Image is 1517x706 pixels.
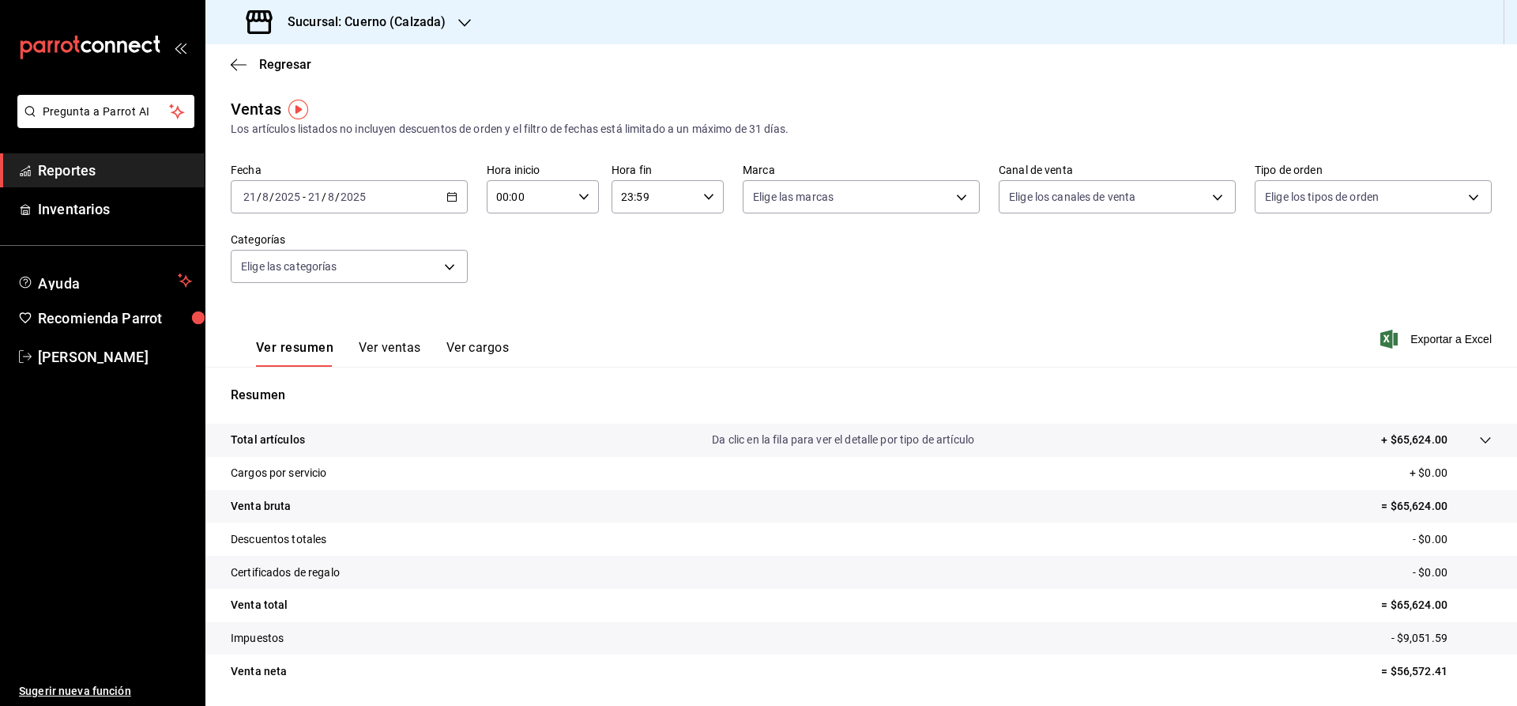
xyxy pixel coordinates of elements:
[231,57,311,72] button: Regresar
[38,160,192,181] span: Reportes
[231,432,305,448] p: Total artículos
[1410,465,1492,481] p: + $0.00
[1255,164,1492,176] label: Tipo de orden
[743,164,980,176] label: Marca
[231,386,1492,405] p: Resumen
[231,121,1492,138] div: Los artículos listados no incluyen descuentos de orden y el filtro de fechas está limitado a un m...
[753,189,834,205] span: Elige las marcas
[335,191,340,203] span: /
[307,191,322,203] input: --
[1383,330,1492,349] button: Exportar a Excel
[256,340,509,367] div: navigation tabs
[1381,432,1447,448] p: + $65,624.00
[241,259,337,274] span: Elige las categorías
[1381,498,1492,515] p: = $65,624.00
[231,663,287,680] p: Venta neta
[243,191,257,203] input: --
[231,630,284,647] p: Impuestos
[1391,630,1492,647] p: - $9,051.59
[43,104,170,120] span: Pregunta a Parrot AI
[231,531,326,548] p: Descuentos totales
[1265,189,1379,205] span: Elige los tipos de orden
[1381,597,1492,614] p: = $65,624.00
[1413,564,1492,581] p: - $0.00
[231,465,327,481] p: Cargos por servicio
[231,498,291,515] p: Venta bruta
[231,164,468,176] label: Fecha
[231,597,288,614] p: Venta total
[38,198,192,220] span: Inventarios
[999,164,1236,176] label: Canal de venta
[288,100,308,119] img: Tooltip marker
[38,308,192,329] span: Recomienda Parrot
[231,564,340,581] p: Certificados de regalo
[327,191,335,203] input: --
[303,191,306,203] span: -
[257,191,262,203] span: /
[446,340,510,367] button: Ver cargos
[262,191,269,203] input: --
[612,164,724,176] label: Hora fin
[11,115,194,131] a: Pregunta a Parrot AI
[359,340,421,367] button: Ver ventas
[231,234,468,245] label: Categorías
[174,41,186,54] button: open_drawer_menu
[340,191,367,203] input: ----
[275,13,446,32] h3: Sucursal: Cuerno (Calzada)
[1381,663,1492,680] p: = $56,572.41
[38,271,171,290] span: Ayuda
[269,191,274,203] span: /
[19,683,192,700] span: Sugerir nueva función
[1009,189,1135,205] span: Elige los canales de venta
[259,57,311,72] span: Regresar
[17,95,194,128] button: Pregunta a Parrot AI
[1413,531,1492,548] p: - $0.00
[487,164,599,176] label: Hora inicio
[256,340,333,367] button: Ver resumen
[322,191,326,203] span: /
[231,97,281,121] div: Ventas
[38,346,192,368] span: [PERSON_NAME]
[274,191,301,203] input: ----
[712,432,974,448] p: Da clic en la fila para ver el detalle por tipo de artículo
